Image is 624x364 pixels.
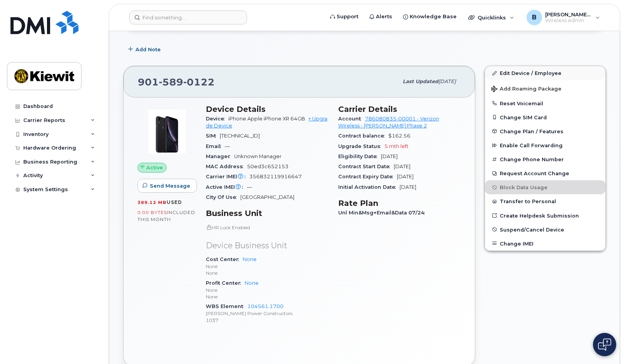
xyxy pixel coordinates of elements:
[144,108,190,155] img: image20231002-3703462-1qb80zy.jpeg
[234,153,282,159] span: Unknown Manager
[146,164,163,171] span: Active
[478,14,506,21] span: Quicklinks
[206,240,329,251] p: Device Business Unit
[206,116,228,122] span: Device
[183,76,215,88] span: 0122
[338,116,365,122] span: Account
[338,174,397,179] span: Contract Expiry Date
[485,138,605,152] button: Enable Call Forwarding
[137,210,167,215] span: 0.00 Bytes
[485,66,605,80] a: Edit Device / Employee
[410,13,457,21] span: Knowledge Base
[136,46,161,53] span: Add Note
[338,210,429,216] span: Unl Min&Msg+Email&Data 07/24
[243,256,257,262] a: None
[545,17,592,24] span: Wireless Admin
[240,194,294,200] span: [GEOGRAPHIC_DATA]
[338,116,439,129] a: 786080835-00001 - Verizon Wireless - [PERSON_NAME] Phase 2
[338,153,381,159] span: Eligibility Date
[150,182,190,190] span: Send Message
[485,223,605,237] button: Suspend/Cancel Device
[206,270,329,276] p: None
[206,164,247,169] span: MAC Address
[206,256,243,262] span: Cost Center
[485,166,605,180] button: Request Account Change
[220,133,260,139] span: [TECHNICAL_ID]
[400,184,416,190] span: [DATE]
[485,124,605,138] button: Change Plan / Features
[225,143,230,149] span: —
[338,133,388,139] span: Contract balance
[338,184,400,190] span: Initial Activation Date
[247,184,252,190] span: —
[403,78,438,84] span: Last updated
[206,263,329,270] p: None
[337,13,358,21] span: Support
[376,13,392,21] span: Alerts
[206,153,234,159] span: Manager
[545,11,592,17] span: [PERSON_NAME].[PERSON_NAME]
[206,224,329,231] p: HR Lock Enabled
[500,128,563,134] span: Change Plan / Features
[485,96,605,110] button: Reset Voicemail
[228,116,305,122] span: iPhone Apple iPhone XR 64GB
[206,184,247,190] span: Active IMEI
[206,310,329,317] p: [PERSON_NAME] Power Constructors
[206,287,329,293] p: None
[438,78,456,84] span: [DATE]
[123,42,167,56] button: Add Note
[338,143,384,149] span: Upgrade Status
[206,194,240,200] span: City Of Use
[532,13,537,22] span: B
[206,143,225,149] span: Email
[500,143,563,148] span: Enable Call Forwarding
[381,153,398,159] span: [DATE]
[521,10,605,25] div: Bessie.Christensen
[159,76,183,88] span: 589
[247,303,283,309] a: 104561.1700
[485,152,605,166] button: Change Phone Number
[206,280,245,286] span: Profit Center
[388,133,410,139] span: $162.56
[206,303,247,309] span: WBS Element
[338,104,461,114] h3: Carrier Details
[384,143,408,149] span: 5 mth left
[137,200,167,205] span: 389.12 MB
[206,293,329,300] p: None
[206,209,329,218] h3: Business Unit
[138,76,215,88] span: 901
[206,317,329,324] p: 1037
[206,133,220,139] span: SIM
[485,110,605,124] button: Change SIM Card
[394,164,410,169] span: [DATE]
[485,209,605,223] a: Create Helpdesk Submission
[247,164,289,169] span: 50ed3c652153
[463,10,520,25] div: Quicklinks
[206,104,329,114] h3: Device Details
[167,199,182,205] span: used
[485,194,605,208] button: Transfer to Personal
[491,86,561,93] span: Add Roaming Package
[485,237,605,251] button: Change IMEI
[249,174,302,179] span: 356832119916647
[338,164,394,169] span: Contract Start Date
[485,180,605,194] button: Block Data Usage
[485,80,605,96] button: Add Roaming Package
[338,199,461,208] h3: Rate Plan
[206,174,249,179] span: Carrier IMEI
[137,179,197,193] button: Send Message
[364,9,398,24] a: Alerts
[129,10,247,24] input: Find something...
[245,280,259,286] a: None
[325,9,364,24] a: Support
[598,338,611,351] img: Open chat
[500,226,564,232] span: Suspend/Cancel Device
[398,9,462,24] a: Knowledge Base
[137,209,195,222] span: included this month
[397,174,414,179] span: [DATE]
